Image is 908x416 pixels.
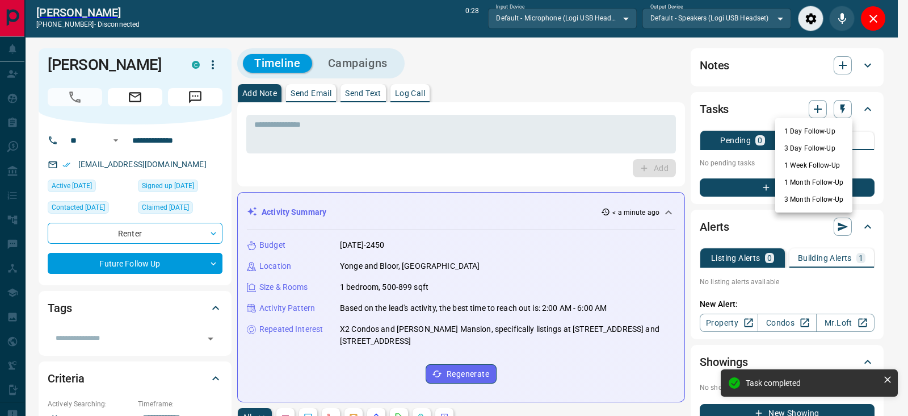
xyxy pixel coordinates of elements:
[775,140,852,157] li: 3 Day Follow-Up
[775,174,852,191] li: 1 Month Follow-Up
[746,378,878,388] div: Task completed
[775,157,852,174] li: 1 Week Follow-Up
[775,191,852,208] li: 3 Month Follow-Up
[775,123,852,140] li: 1 Day Follow-Up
